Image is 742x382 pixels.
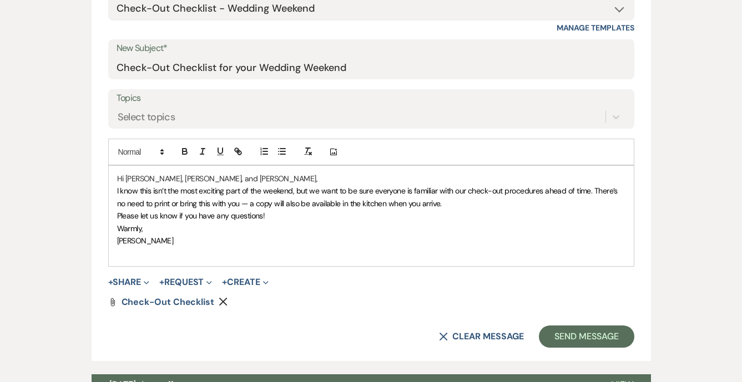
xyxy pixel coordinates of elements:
span: [PERSON_NAME] [117,236,174,246]
a: Manage Templates [557,23,634,33]
div: Select topics [118,110,175,125]
label: New Subject* [117,40,626,57]
button: Send Message [539,325,634,348]
button: Create [222,278,268,287]
button: Share [108,278,150,287]
span: Please let us know if you have any questions! [117,211,265,221]
span: + [222,278,227,287]
a: Check-Out Checklist [122,298,214,307]
p: Hi [PERSON_NAME], [PERSON_NAME], and [PERSON_NAME], [117,172,625,185]
span: + [108,278,113,287]
span: I know this isn’t the most exciting part of the weekend, but we want to be sure everyone is famil... [117,186,620,208]
label: Topics [117,90,626,106]
button: Clear message [439,332,523,341]
span: + [159,278,164,287]
span: Check-Out Checklist [122,296,214,308]
span: Warmly, [117,223,143,233]
button: Request [159,278,212,287]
